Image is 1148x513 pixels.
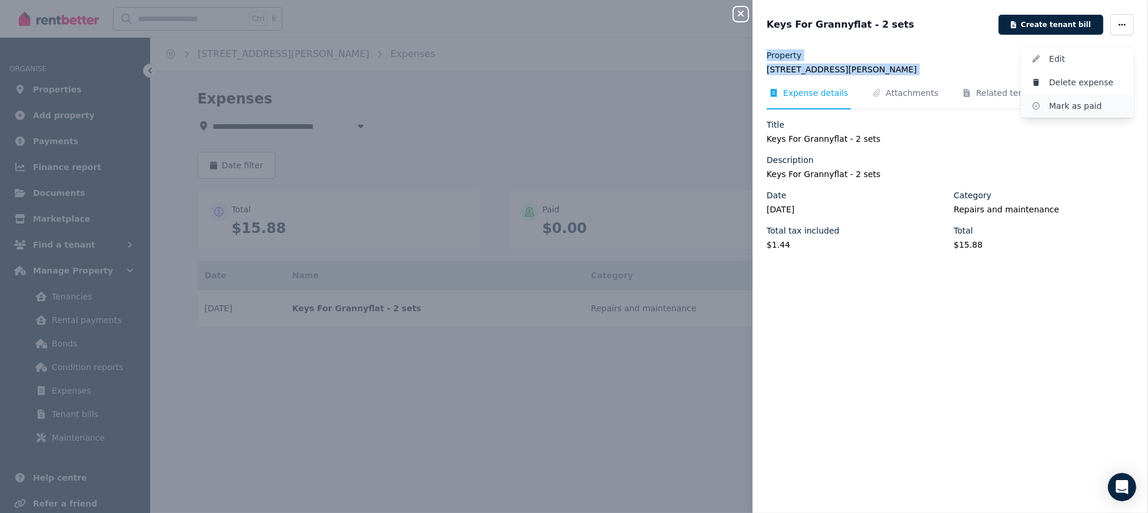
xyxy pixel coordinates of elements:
[767,18,914,32] span: Keys For Grannyflat - 2 sets
[767,168,1134,180] legend: Keys For Grannyflat - 2 sets
[767,87,1134,109] nav: Tabs
[954,239,1134,251] legend: $15.88
[1049,75,1124,89] span: Delete expense
[1108,473,1136,501] div: Open Intercom Messenger
[976,87,1056,99] span: Related tenant bills
[767,154,814,166] label: Description
[1049,52,1124,66] span: Edit
[767,49,801,61] label: Property
[767,204,947,215] legend: [DATE]
[1021,71,1134,94] button: Delete expense
[1021,94,1134,118] button: Mark as paid
[767,133,1134,145] legend: Keys For Grannyflat - 2 sets
[783,87,848,99] span: Expense details
[999,15,1103,35] button: Create tenant bill
[767,189,786,201] label: Date
[767,239,947,251] legend: $1.44
[767,119,784,131] label: Title
[954,204,1134,215] legend: Repairs and maintenance
[767,64,1134,75] legend: [STREET_ADDRESS][PERSON_NAME]
[767,225,840,236] label: Total tax included
[954,189,991,201] label: Category
[1049,99,1124,113] span: Mark as paid
[886,87,939,99] span: Attachments
[954,225,973,236] label: Total
[1021,47,1134,71] button: Edit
